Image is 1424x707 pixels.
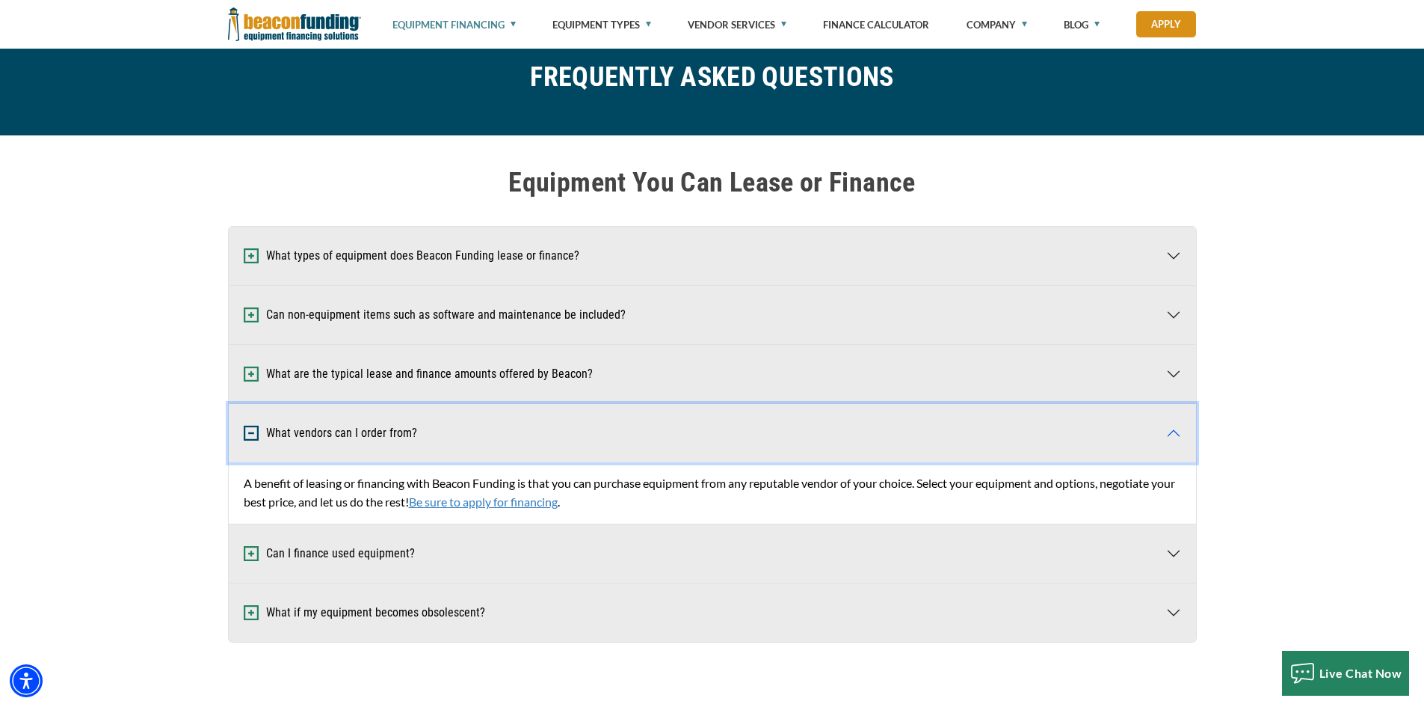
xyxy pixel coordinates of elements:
[244,605,259,620] img: Expand and Collapse Icon
[228,165,1197,200] h2: Equipment You Can Lease or Finance
[244,426,259,441] img: Expand and Collapse Icon
[10,664,43,697] div: Accessibility Menu
[229,524,1196,583] button: Can I finance used equipment?
[1136,11,1196,37] a: Apply
[229,345,1196,403] button: What are the typical lease and finance amounts offered by Beacon?
[244,476,1175,509] span: A benefit of leasing or financing with Beacon Funding is that you can purchase equipment from any...
[244,546,259,561] img: Expand and Collapse Icon
[229,286,1196,344] button: Can non-equipment items such as software and maintenance be included?
[409,495,558,509] a: Be sure to apply for financing
[1319,666,1402,680] span: Live Chat Now
[244,307,259,322] img: Expand and Collapse Icon
[244,248,259,263] img: Expand and Collapse Icon
[530,60,893,94] h2: FREQUENTLY ASKED QUESTIONS
[244,367,259,382] img: Expand and Collapse Icon
[229,227,1196,285] button: What types of equipment does Beacon Funding lease or finance?
[229,404,1196,462] button: What vendors can I order from?
[1282,651,1410,696] button: Live Chat Now
[229,584,1196,642] button: What if my equipment becomes obsolescent?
